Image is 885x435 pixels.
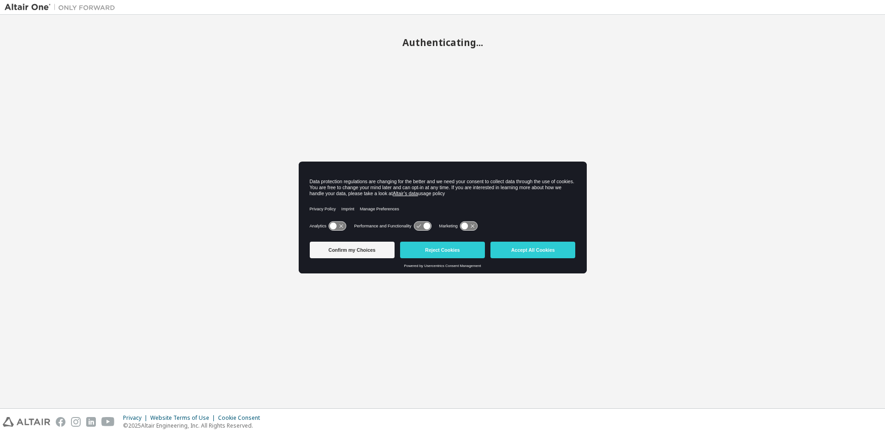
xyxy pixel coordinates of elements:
[5,3,120,12] img: Altair One
[5,36,880,48] h2: Authenticating...
[101,417,115,427] img: youtube.svg
[71,417,81,427] img: instagram.svg
[150,414,218,422] div: Website Terms of Use
[3,417,50,427] img: altair_logo.svg
[86,417,96,427] img: linkedin.svg
[56,417,65,427] img: facebook.svg
[123,414,150,422] div: Privacy
[123,422,265,429] p: © 2025 Altair Engineering, Inc. All Rights Reserved.
[218,414,265,422] div: Cookie Consent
